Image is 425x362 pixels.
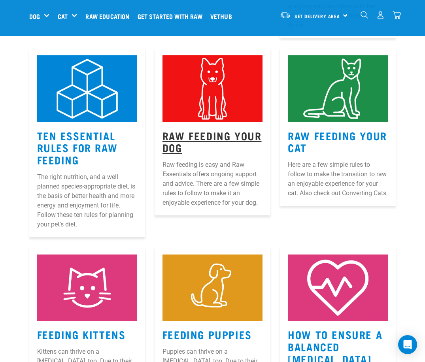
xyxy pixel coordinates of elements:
[295,15,340,17] span: Set Delivery Area
[288,55,388,122] img: 3.jpg
[361,11,368,19] img: home-icon-1@2x.png
[398,335,417,354] div: Open Intercom Messenger
[162,55,263,122] img: 2.jpg
[288,255,388,321] img: 5.jpg
[376,11,385,19] img: user.png
[37,331,126,337] a: Feeding Kittens
[37,172,137,229] p: The right nutrition, and a well planned species-appropriate diet, is the basis of better health a...
[37,132,118,162] a: Ten Essential Rules for Raw Feeding
[393,11,401,19] img: home-icon@2x.png
[37,255,137,321] img: Kitten-Icon.jpg
[58,11,68,21] a: Cat
[29,11,40,21] a: Dog
[162,255,263,321] img: Puppy-Icon.jpg
[136,0,208,32] a: Get started with Raw
[83,0,135,32] a: Raw Education
[288,132,387,151] a: Raw Feeding Your Cat
[280,11,291,19] img: van-moving.png
[288,331,382,361] a: How to Ensure a Balanced [MEDICAL_DATA]
[162,331,252,337] a: Feeding Puppies
[208,0,238,32] a: Vethub
[37,55,137,122] img: 1.jpg
[162,160,263,207] p: Raw feeding is easy and Raw Essentials offers ongoing support and advice. There are a few simple ...
[288,160,388,198] p: Here are a few simple rules to follow to make the transition to raw an enjoyable experience for y...
[162,132,262,151] a: Raw Feeding Your Dog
